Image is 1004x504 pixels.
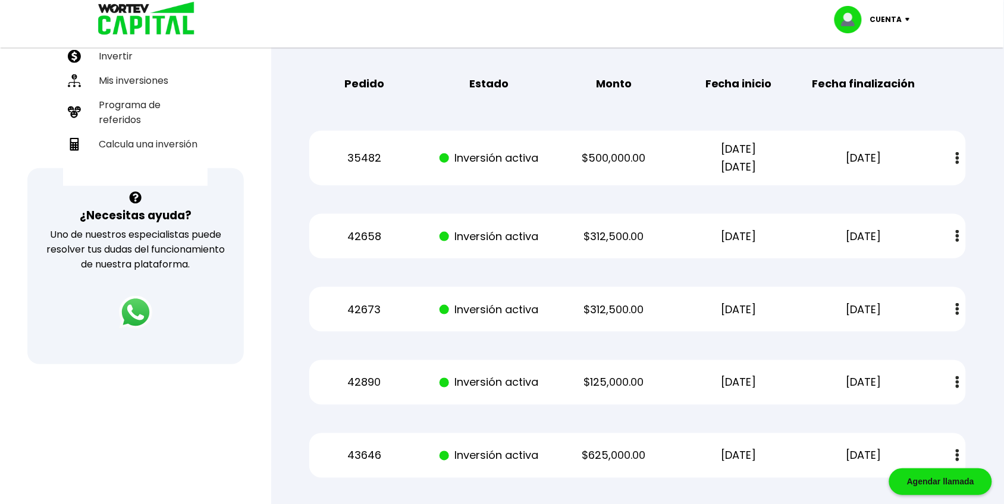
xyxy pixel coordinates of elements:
[811,447,917,465] p: [DATE]
[686,301,792,319] p: [DATE]
[469,75,509,93] b: Estado
[68,50,81,63] img: invertir-icon.b3b967d7.svg
[811,149,917,167] p: [DATE]
[63,44,208,68] a: Invertir
[437,228,542,245] p: Inversión activa
[312,228,417,245] p: 42658
[902,18,918,21] img: icon-down
[596,75,632,93] b: Monto
[561,228,667,245] p: $312,500.00
[561,301,667,319] p: $312,500.00
[561,447,667,465] p: $625,000.00
[437,374,542,392] p: Inversión activa
[437,301,542,319] p: Inversión activa
[312,374,417,392] p: 42890
[63,12,208,186] ul: Capital
[705,75,772,93] b: Fecha inicio
[889,468,992,495] div: Agendar llamada
[344,75,384,93] b: Pedido
[312,301,417,319] p: 42673
[686,228,792,245] p: [DATE]
[312,149,417,167] p: 35482
[812,75,915,93] b: Fecha finalización
[68,138,81,151] img: calculadora-icon.17d418c4.svg
[63,93,208,132] a: Programa de referidos
[834,6,870,33] img: profile-image
[437,149,542,167] p: Inversión activa
[43,227,229,272] p: Uno de nuestros especialistas puede resolver tus dudas del funcionamiento de nuestra plataforma.
[686,374,792,392] p: [DATE]
[437,447,542,465] p: Inversión activa
[686,447,792,465] p: [DATE]
[312,447,417,465] p: 43646
[811,228,917,245] p: [DATE]
[686,140,792,176] p: [DATE] [DATE]
[561,374,667,392] p: $125,000.00
[80,207,192,224] h3: ¿Necesitas ayuda?
[811,374,917,392] p: [DATE]
[119,296,152,329] img: logos_whatsapp-icon.242b2217.svg
[63,68,208,93] a: Mis inversiones
[68,74,81,87] img: inversiones-icon.6695dc30.svg
[811,301,917,319] p: [DATE]
[561,149,667,167] p: $500,000.00
[68,106,81,119] img: recomiendanos-icon.9b8e9327.svg
[63,132,208,156] a: Calcula una inversión
[870,11,902,29] p: Cuenta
